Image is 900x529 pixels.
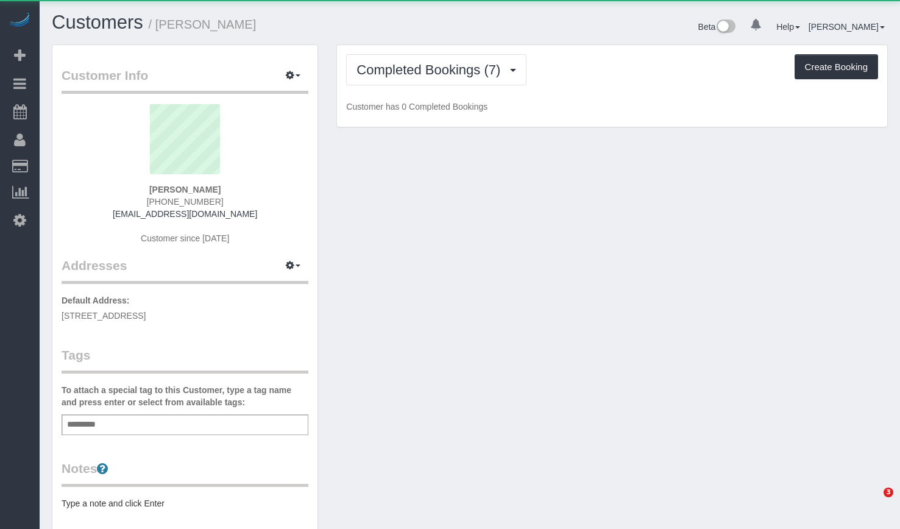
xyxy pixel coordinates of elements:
small: / [PERSON_NAME] [149,18,257,31]
strong: [PERSON_NAME] [149,185,221,194]
img: Automaid Logo [7,12,32,29]
legend: Notes [62,460,308,487]
pre: Type a note and click Enter [62,497,308,509]
label: Default Address: [62,294,130,307]
span: 3 [884,488,893,497]
img: New interface [715,20,735,35]
span: [STREET_ADDRESS] [62,311,146,321]
button: Completed Bookings (7) [346,54,526,85]
a: Customers [52,12,143,33]
legend: Tags [62,346,308,374]
span: [PHONE_NUMBER] [147,197,224,207]
span: Completed Bookings (7) [356,62,506,77]
a: [PERSON_NAME] [809,22,885,32]
legend: Customer Info [62,66,308,94]
a: [EMAIL_ADDRESS][DOMAIN_NAME] [113,209,257,219]
iframe: Intercom live chat [859,488,888,517]
a: Help [776,22,800,32]
span: Customer since [DATE] [141,233,229,243]
button: Create Booking [795,54,878,80]
label: To attach a special tag to this Customer, type a tag name and press enter or select from availabl... [62,384,308,408]
a: Beta [698,22,736,32]
p: Customer has 0 Completed Bookings [346,101,878,113]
